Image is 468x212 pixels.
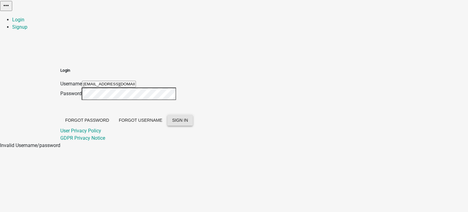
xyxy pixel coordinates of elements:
label: Username [60,81,82,87]
button: Forgot Username [114,115,167,126]
label: Password [60,91,82,96]
a: Login [12,17,24,23]
i: more_horiz [2,2,10,9]
button: Forgot Password [60,115,114,126]
a: GDPR Privacy Notice [60,135,105,141]
span: SIGN IN [172,118,188,123]
h5: Login [60,67,193,74]
button: SIGN IN [167,115,193,126]
a: User Privacy Policy [60,128,101,134]
a: Signup [12,24,27,30]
